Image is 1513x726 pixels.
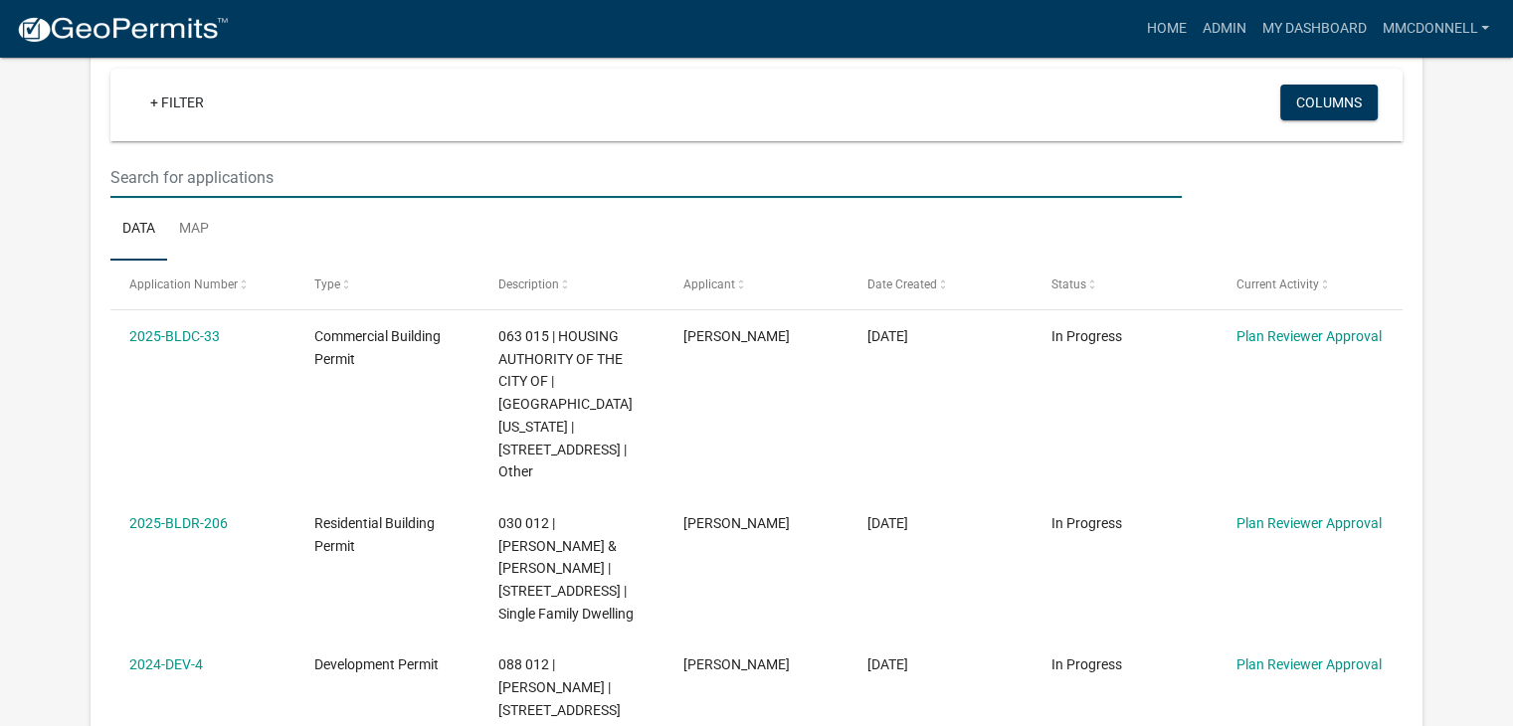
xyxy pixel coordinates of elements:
span: Applicant [683,277,735,291]
datatable-header-cell: Application Number [110,261,294,308]
a: Admin [1194,10,1253,48]
datatable-header-cell: Current Activity [1218,261,1402,308]
span: 04/26/2024 [867,656,908,672]
a: 2025-BLDC-33 [129,328,220,344]
datatable-header-cell: Status [1033,261,1217,308]
span: Development Permit [314,656,439,672]
span: Commercial Building Permit [314,328,441,367]
span: Date Created [867,277,937,291]
span: In Progress [1051,328,1122,344]
a: Plan Reviewer Approval [1236,656,1382,672]
span: Type [314,277,340,291]
a: 2024-DEV-4 [129,656,203,672]
span: Status [1051,277,1086,291]
a: Data [110,198,167,262]
span: In Progress [1051,656,1122,672]
datatable-header-cell: Description [479,261,663,308]
span: 088 012 | Fausto Bautista C. | 181 Pine Street [498,656,621,718]
a: Map [167,198,221,262]
datatable-header-cell: Applicant [663,261,848,308]
span: 030 012 | KELLY KIMBERLY M & NIGEL W | 125 SPARROW WAY | Single Family Dwelling [498,515,634,622]
a: mmcdonnell [1374,10,1497,48]
a: 2025-BLDR-206 [129,515,228,531]
datatable-header-cell: Type [294,261,478,308]
span: Kimberly Kelly [683,515,790,531]
span: chris salyers [683,328,790,344]
button: Columns [1280,85,1378,120]
a: Plan Reviewer Approval [1236,515,1382,531]
span: Current Activity [1236,277,1319,291]
span: Residential Building Permit [314,515,435,554]
a: My Dashboard [1253,10,1374,48]
span: In Progress [1051,515,1122,531]
span: Fausto Bautista [683,656,790,672]
span: 07/10/2025 [867,328,908,344]
span: Application Number [129,277,238,291]
a: Home [1138,10,1194,48]
span: 06/26/2025 [867,515,908,531]
span: Description [498,277,559,291]
span: 063 015 | HOUSING AUTHORITY OF THE CITY OF | EATONTON GEORGIA | 155 HILLSIDE DR | Other [498,328,633,480]
input: Search for applications [110,157,1182,198]
datatable-header-cell: Date Created [849,261,1033,308]
a: Plan Reviewer Approval [1236,328,1382,344]
a: + Filter [134,85,220,120]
